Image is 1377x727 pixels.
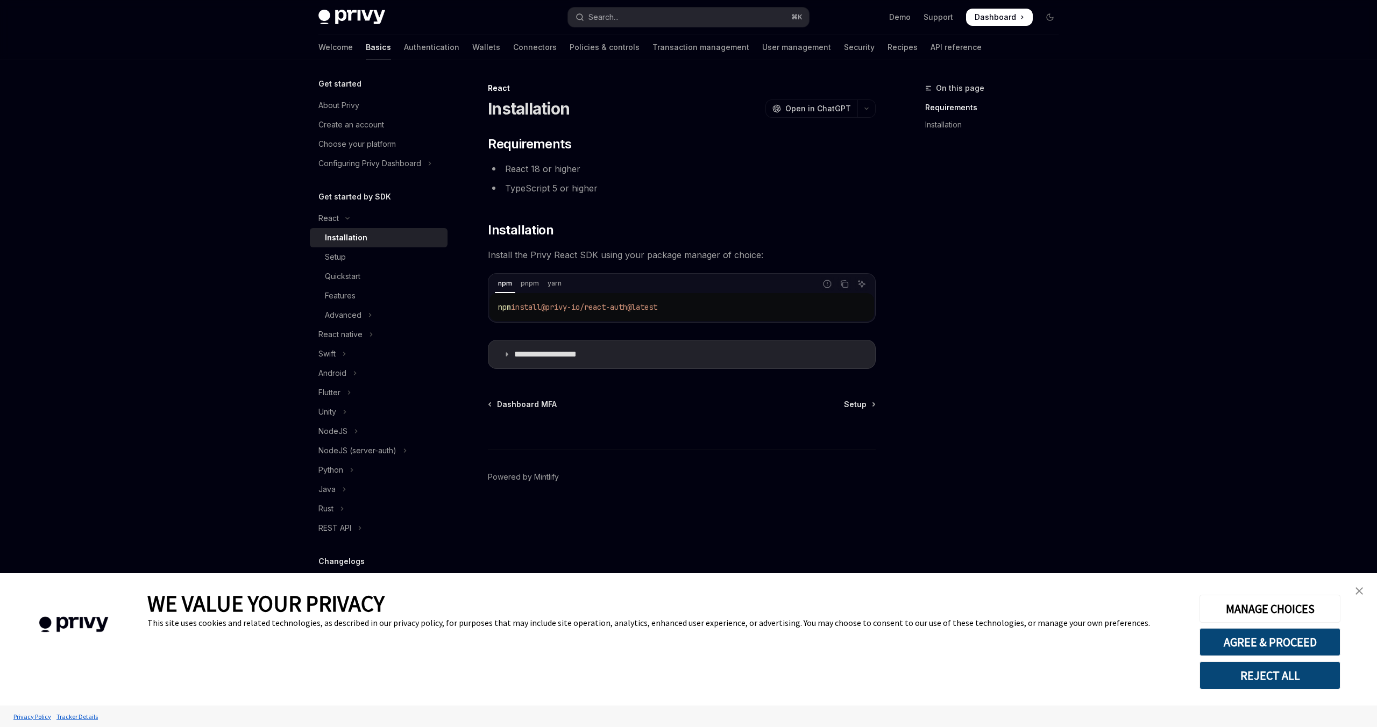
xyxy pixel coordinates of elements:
[488,247,876,262] span: Install the Privy React SDK using your package manager of choice:
[318,555,365,568] h5: Changelogs
[488,99,570,118] h1: Installation
[310,422,448,441] button: Toggle NodeJS section
[54,707,101,726] a: Tracker Details
[318,157,421,170] div: Configuring Privy Dashboard
[844,399,867,410] span: Setup
[791,13,803,22] span: ⌘ K
[318,502,333,515] div: Rust
[925,99,1067,116] a: Requirements
[844,399,875,410] a: Setup
[318,425,347,438] div: NodeJS
[318,444,396,457] div: NodeJS (server-auth)
[310,154,448,173] button: Toggle Configuring Privy Dashboard section
[310,209,448,228] button: Toggle React section
[318,77,361,90] h5: Get started
[488,161,876,176] li: React 18 or higher
[310,267,448,286] a: Quickstart
[588,11,619,24] div: Search...
[318,212,339,225] div: React
[489,399,557,410] a: Dashboard MFA
[310,480,448,499] button: Toggle Java section
[318,118,384,131] div: Create an account
[1355,587,1363,595] img: close banner
[310,286,448,305] a: Features
[472,34,500,60] a: Wallets
[318,386,340,399] div: Flutter
[310,364,448,383] button: Toggle Android section
[310,96,448,115] a: About Privy
[765,99,857,118] button: Open in ChatGPT
[936,82,984,95] span: On this page
[147,589,385,617] span: WE VALUE YOUR PRIVACY
[568,8,809,27] button: Open search
[924,12,953,23] a: Support
[318,10,385,25] img: dark logo
[318,405,336,418] div: Unity
[570,34,640,60] a: Policies & controls
[318,367,346,380] div: Android
[318,190,391,203] h5: Get started by SDK
[931,34,982,60] a: API reference
[652,34,749,60] a: Transaction management
[488,83,876,94] div: React
[844,34,875,60] a: Security
[318,138,396,151] div: Choose your platform
[147,617,1183,628] div: This site uses cookies and related technologies, as described in our privacy policy, for purposes...
[404,34,459,60] a: Authentication
[310,499,448,518] button: Toggle Rust section
[1199,628,1340,656] button: AGREE & PROCEED
[511,302,541,312] span: install
[966,9,1033,26] a: Dashboard
[11,707,54,726] a: Privacy Policy
[488,222,553,239] span: Installation
[310,383,448,402] button: Toggle Flutter section
[541,302,657,312] span: @privy-io/react-auth@latest
[318,464,343,476] div: Python
[325,289,356,302] div: Features
[310,228,448,247] a: Installation
[310,115,448,134] a: Create an account
[325,231,367,244] div: Installation
[1199,661,1340,689] button: REJECT ALL
[310,441,448,460] button: Toggle NodeJS (server-auth) section
[325,270,360,283] div: Quickstart
[495,277,515,290] div: npm
[785,103,851,114] span: Open in ChatGPT
[366,34,391,60] a: Basics
[762,34,831,60] a: User management
[1199,595,1340,623] button: MANAGE CHOICES
[544,277,565,290] div: yarn
[318,522,351,534] div: REST API
[318,99,359,112] div: About Privy
[975,12,1016,23] span: Dashboard
[925,116,1067,133] a: Installation
[310,305,448,325] button: Toggle Advanced section
[517,277,542,290] div: pnpm
[488,472,559,482] a: Powered by Mintlify
[513,34,557,60] a: Connectors
[1041,9,1059,26] button: Toggle dark mode
[488,136,571,153] span: Requirements
[325,309,361,322] div: Advanced
[310,518,448,538] button: Toggle REST API section
[498,302,511,312] span: npm
[310,325,448,344] button: Toggle React native section
[310,134,448,154] a: Choose your platform
[318,483,336,496] div: Java
[325,251,346,263] div: Setup
[837,277,851,291] button: Copy the contents from the code block
[318,328,363,341] div: React native
[1348,580,1370,602] a: close banner
[888,34,918,60] a: Recipes
[318,34,353,60] a: Welcome
[310,344,448,364] button: Toggle Swift section
[820,277,834,291] button: Report incorrect code
[318,347,336,360] div: Swift
[310,247,448,267] a: Setup
[889,12,911,23] a: Demo
[855,277,869,291] button: Ask AI
[310,460,448,480] button: Toggle Python section
[310,402,448,422] button: Toggle Unity section
[488,181,876,196] li: TypeScript 5 or higher
[497,399,557,410] span: Dashboard MFA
